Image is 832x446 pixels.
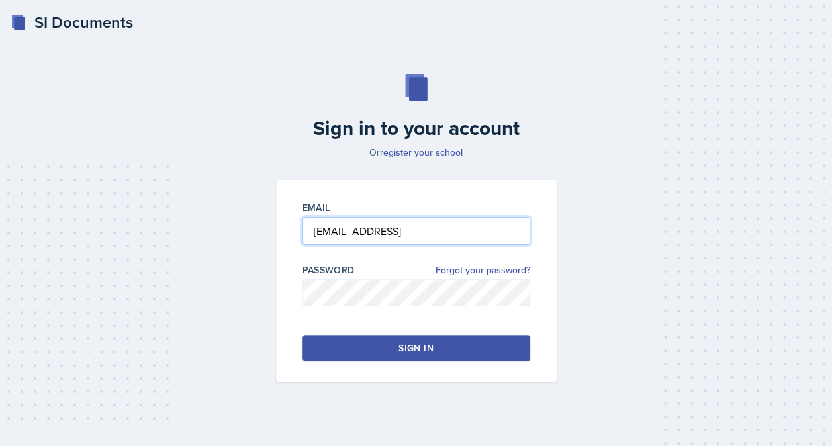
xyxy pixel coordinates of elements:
[436,263,530,277] a: Forgot your password?
[302,263,355,277] label: Password
[380,146,463,159] a: register your school
[302,335,530,361] button: Sign in
[11,11,133,34] a: SI Documents
[268,146,565,159] p: Or
[268,116,565,140] h2: Sign in to your account
[398,341,433,355] div: Sign in
[302,201,330,214] label: Email
[302,217,530,245] input: Email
